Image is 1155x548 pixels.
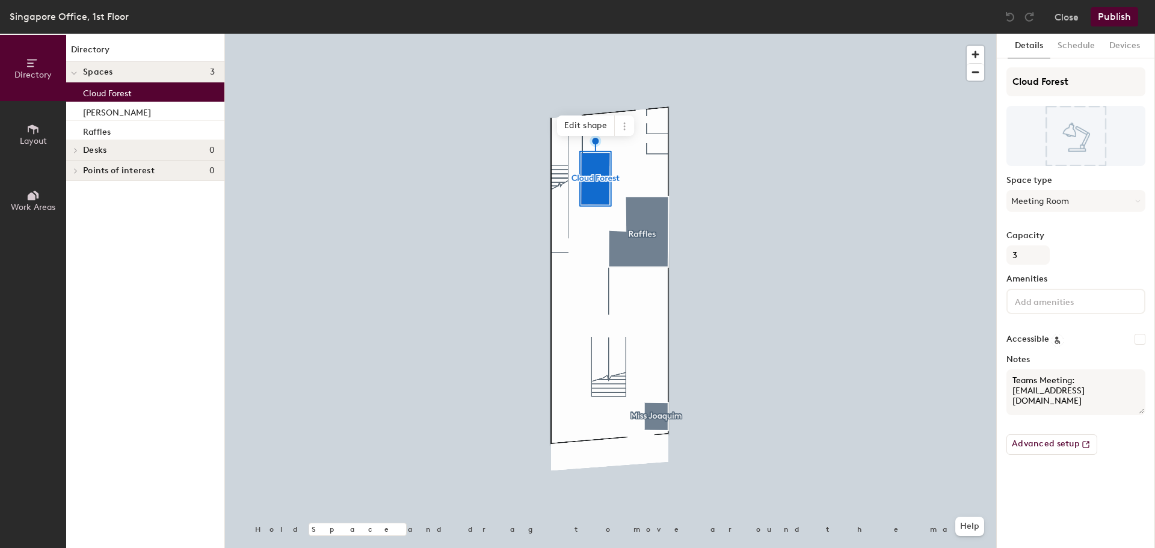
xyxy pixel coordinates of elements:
[83,85,132,99] p: Cloud Forest
[1008,34,1050,58] button: Details
[1006,190,1145,212] button: Meeting Room
[14,70,52,80] span: Directory
[20,136,47,146] span: Layout
[83,104,151,118] p: [PERSON_NAME]
[1023,11,1035,23] img: Redo
[83,67,113,77] span: Spaces
[1006,355,1145,365] label: Notes
[209,166,215,176] span: 0
[1091,7,1138,26] button: Publish
[1006,434,1097,455] button: Advanced setup
[1004,11,1016,23] img: Undo
[1055,7,1079,26] button: Close
[1006,334,1049,344] label: Accessible
[83,123,111,137] p: Raffles
[1006,231,1145,241] label: Capacity
[1006,369,1145,415] textarea: Teams Meeting: [EMAIL_ADDRESS][DOMAIN_NAME]
[955,517,984,536] button: Help
[1012,294,1121,308] input: Add amenities
[11,202,55,212] span: Work Areas
[66,43,224,62] h1: Directory
[83,166,155,176] span: Points of interest
[557,115,615,136] span: Edit shape
[1050,34,1102,58] button: Schedule
[1006,106,1145,166] img: The space named Cloud Forest
[1006,176,1145,185] label: Space type
[1102,34,1147,58] button: Devices
[1006,274,1145,284] label: Amenities
[209,146,215,155] span: 0
[10,9,129,24] div: Singapore Office, 1st Floor
[210,67,215,77] span: 3
[83,146,106,155] span: Desks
